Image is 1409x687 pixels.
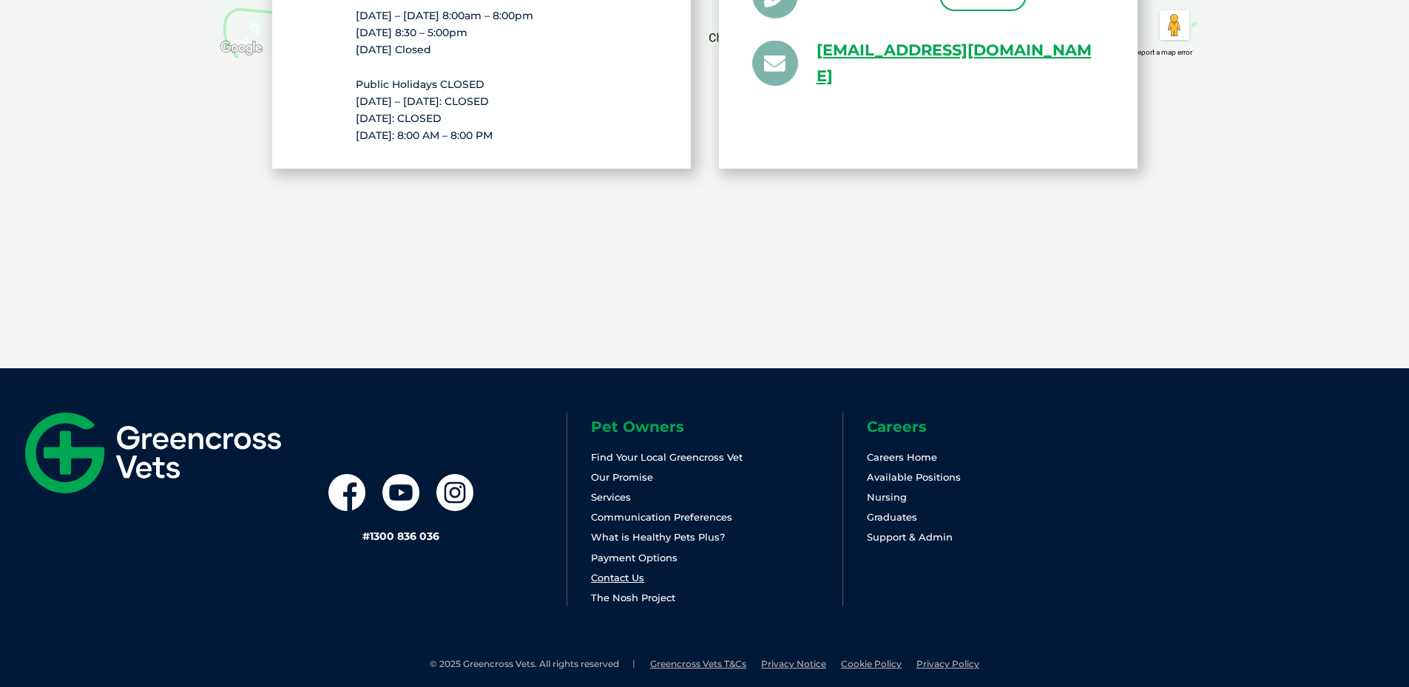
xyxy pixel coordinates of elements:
[591,572,644,583] a: Contact Us
[867,419,1118,434] h6: Careers
[916,658,979,669] a: Privacy Policy
[362,529,439,543] a: #1300 836 036
[591,419,842,434] h6: Pet Owners
[867,471,961,483] a: Available Positions
[867,531,953,543] a: Support & Admin
[591,592,675,603] a: The Nosh Project
[430,658,635,671] li: © 2025 Greencross Vets. All rights reserved
[591,552,678,564] a: Payment Options
[761,658,826,669] a: Privacy Notice
[591,471,653,483] a: Our Promise
[356,7,607,59] p: [DATE] – [DATE] 8:00am – 8:00pm [DATE] 8:30 – 5:00pm [DATE] Closed
[591,511,732,523] a: Communication Preferences
[356,76,607,145] p: Public Holidays CLOSED [DATE] – [DATE]: CLOSED [DATE]: CLOSED [DATE]: 8:00 AM – 8:00 PM
[650,658,746,669] a: Greencross Vets T&Cs
[867,491,907,503] a: Nursing
[591,491,631,503] a: Services
[841,658,902,669] a: Cookie Policy
[867,511,917,523] a: Graduates
[867,451,937,463] a: Careers Home
[591,531,725,543] a: What is Healthy Pets Plus?
[591,451,743,463] a: Find Your Local Greencross Vet
[362,529,370,543] span: #
[817,38,1104,89] a: [EMAIL_ADDRESS][DOMAIN_NAME]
